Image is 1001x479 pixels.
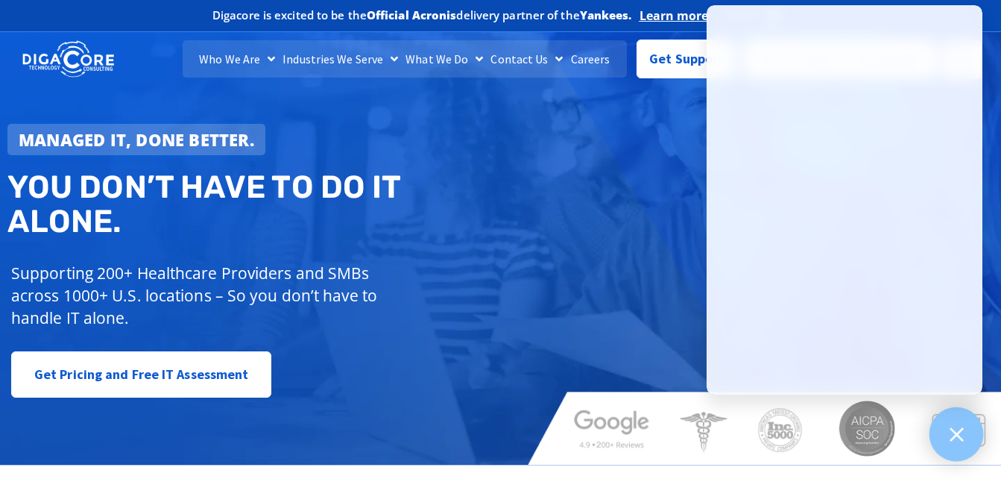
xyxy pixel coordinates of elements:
[580,7,632,22] b: Yankees.
[11,262,421,329] p: Supporting 200+ Healthcare Providers and SMBs across 1000+ U.S. locations – So you don’t have to ...
[637,40,736,78] a: Get Support
[183,40,627,78] nav: Menu
[279,40,402,78] a: Industries We Serve
[402,40,487,78] a: What We Do
[7,170,511,239] h2: You don’t have to do IT alone.
[649,44,724,74] span: Get Support
[195,40,279,78] a: Who We Are
[34,360,248,389] span: Get Pricing and Free IT Assessment
[640,8,709,23] a: Learn more
[367,7,457,22] b: Official Acronis
[567,40,614,78] a: Careers
[19,128,254,151] strong: Managed IT, done better.
[22,40,114,79] img: DigaCore Technology Consulting
[707,5,982,395] iframe: Chatgenie Messenger
[487,40,566,78] a: Contact Us
[212,10,632,21] h2: Digacore is excited to be the delivery partner of the
[11,351,271,398] a: Get Pricing and Free IT Assessment
[7,124,265,155] a: Managed IT, done better.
